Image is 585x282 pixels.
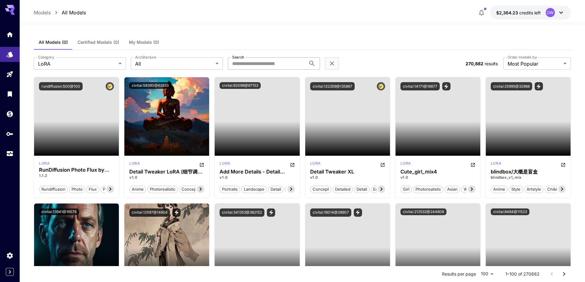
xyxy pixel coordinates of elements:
span: detail [268,186,283,192]
span: detailed [333,186,353,192]
div: Models [6,49,14,56]
span: results [485,61,498,66]
span: Certified Models (0) [78,40,119,45]
div: Wallet [6,110,14,118]
span: anime [491,186,507,192]
button: portraits [220,185,240,193]
div: Home [6,31,14,38]
button: civitai:14171@16677 [400,82,440,90]
h3: Detail Tweaker XL [310,169,385,175]
span: enhancer [371,186,393,192]
button: pro [100,185,112,193]
span: credits left [519,10,541,15]
button: photorealistic [413,185,443,193]
h3: Cute_girl_mix4 [400,169,475,175]
span: pro [101,186,111,192]
button: civitai:25995@32988 [491,82,532,90]
span: rundiffusion [39,186,68,192]
div: Usage [6,150,14,158]
button: girl [400,185,412,193]
p: lora [491,161,501,166]
button: Open in CivitAI [290,161,295,168]
span: flux [87,186,99,192]
h3: Add More Details - Detail Enhancer / Tweaker (细节调整) LoRA [220,169,294,175]
p: lora [220,161,230,166]
p: lora [400,161,411,166]
button: asian [445,185,460,193]
span: portraits [220,186,240,192]
button: Open in CivitAI [561,161,566,168]
button: artstyle [524,185,544,193]
button: civitai:341353@382152 [220,208,264,217]
h3: Detail Tweaker LoRA (细节调整LoRA) [129,169,204,175]
span: girl [401,186,411,192]
p: lora [39,161,49,166]
button: detail [268,185,283,193]
span: All Models (0) [39,40,68,45]
p: v1.0 [400,175,475,180]
button: rundiffusion:500@100 [39,82,83,90]
button: View trigger words [442,82,450,90]
button: woman [461,185,480,193]
button: Clear filters (1) [328,60,336,67]
button: $2,364.22936OW [490,6,571,20]
div: SD 1.5 [491,161,501,168]
p: v1.0 [220,175,294,180]
h3: RunDiffusion Photo Flux by RunDiffusion [39,167,114,173]
button: enhancer [371,185,394,193]
button: landscape [241,185,267,193]
button: anime [491,185,508,193]
p: blindbox_v1_mix [491,175,566,180]
button: anime [129,185,146,193]
button: Open in CivitAI [199,161,204,168]
p: lora [310,161,321,166]
label: Category [38,55,54,60]
span: concept [179,186,200,192]
button: View trigger words [535,82,543,90]
button: View trigger words [354,208,362,217]
span: photorealistic [148,186,177,192]
button: Certified Model – Vetted for best performance and includes a commercial license. [106,82,114,90]
p: v1.0 [129,175,204,180]
span: woman [462,186,480,192]
span: tool [285,186,297,192]
button: rundiffusion [39,185,68,193]
button: concept [310,185,331,193]
div: SD 1.5 [400,161,411,168]
div: FLUX.1 D [39,161,49,166]
div: SD 1.5 [129,161,140,168]
p: 1–100 of 270882 [505,271,540,277]
a: Models [34,9,51,16]
button: Expand sidebar [6,268,14,276]
label: Search [232,55,244,60]
button: civitai:16014@28907 [310,208,351,217]
p: lora [129,161,140,166]
button: civitai:13941@16576 [39,208,79,215]
button: View trigger words [172,208,181,217]
a: All Models [62,9,86,16]
span: All [135,60,213,67]
button: civitai:12597@14856 [129,208,170,217]
span: photo [69,186,85,192]
h3: blindbox/大概是盲盒 [491,169,566,175]
button: civitai:82098@87153 [220,82,261,89]
button: chibi [545,185,560,193]
span: anime [130,186,146,192]
button: Certified Model – Vetted for best performance and includes a commercial license. [377,82,385,90]
label: Architecture [135,55,156,60]
span: LoRA [38,60,116,67]
span: chibi [545,186,559,192]
span: $2,364.23 [496,10,519,15]
span: detail [354,186,369,192]
div: API Keys [6,130,14,138]
button: civitai:58390@62833 [129,82,171,89]
button: detail [354,185,369,193]
span: artstyle [525,186,543,192]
